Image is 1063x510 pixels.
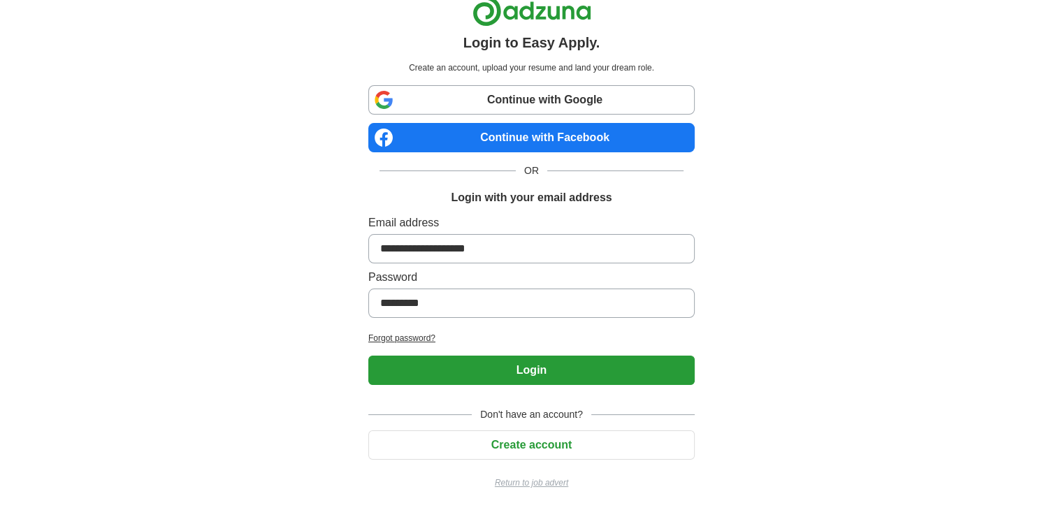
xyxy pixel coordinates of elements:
[368,356,695,385] button: Login
[368,476,695,489] a: Return to job advert
[368,214,695,231] label: Email address
[472,407,591,422] span: Don't have an account?
[368,269,695,286] label: Password
[451,189,612,206] h1: Login with your email address
[371,61,692,74] p: Create an account, upload your resume and land your dream role.
[463,32,600,53] h1: Login to Easy Apply.
[368,332,695,344] a: Forgot password?
[368,430,695,460] button: Create account
[368,85,695,115] a: Continue with Google
[368,439,695,451] a: Create account
[368,123,695,152] a: Continue with Facebook
[516,163,547,178] span: OR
